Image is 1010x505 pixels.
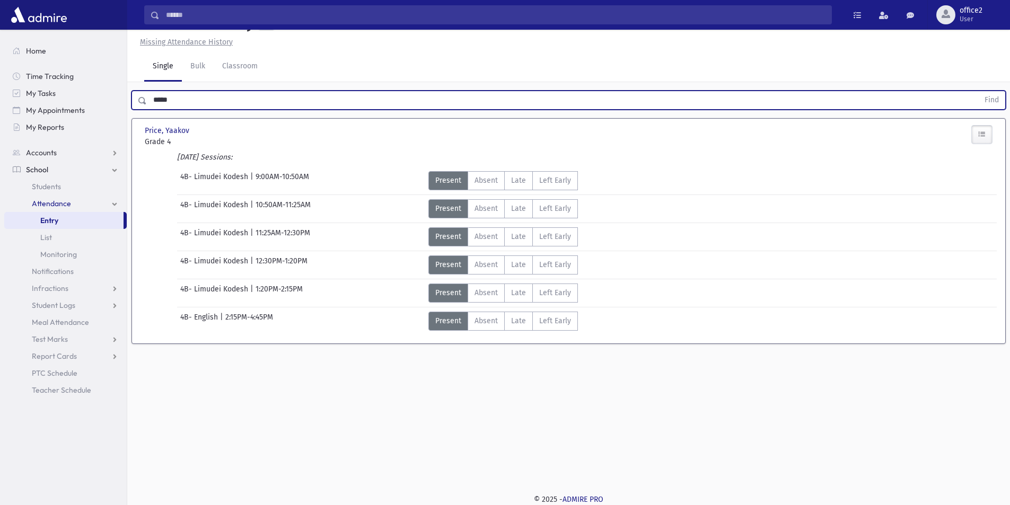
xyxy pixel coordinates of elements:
span: Attendance [32,199,71,208]
span: | [250,199,256,218]
span: Left Early [539,287,571,298]
input: Search [160,5,831,24]
span: Left Early [539,231,571,242]
span: Late [511,231,526,242]
span: 4B- Limudei Kodesh [180,199,250,218]
a: Time Tracking [4,68,127,85]
a: Accounts [4,144,127,161]
span: | [250,227,256,246]
a: Classroom [214,52,266,82]
span: My Tasks [26,88,56,98]
span: Late [511,175,526,186]
span: Absent [475,315,498,326]
span: List [40,233,52,242]
span: 1:20PM-2:15PM [256,283,303,303]
a: Report Cards [4,348,127,365]
a: List [4,229,127,246]
button: Find [978,91,1005,109]
a: Students [4,178,127,195]
span: PTC Schedule [32,368,77,378]
a: Infractions [4,280,127,297]
a: Entry [4,212,124,229]
a: Home [4,42,127,59]
span: School [26,165,48,174]
span: Price, Yaakov [145,125,191,136]
span: Entry [40,216,58,225]
div: AttTypes [428,283,578,303]
img: AdmirePro [8,4,69,25]
span: Absent [475,287,498,298]
div: AttTypes [428,312,578,331]
span: Test Marks [32,334,68,344]
span: | [250,171,256,190]
span: Present [435,315,461,326]
span: Absent [475,203,498,214]
div: © 2025 - [144,494,993,505]
a: Attendance [4,195,127,212]
span: My Appointments [26,105,85,115]
a: My Reports [4,119,127,136]
span: Absent [475,231,498,242]
span: Present [435,287,461,298]
span: | [250,255,256,274]
a: Single [144,52,182,82]
a: Missing Attendance History [136,38,233,47]
span: Grade 4 [145,136,277,147]
span: 11:25AM-12:30PM [256,227,310,246]
span: Late [511,259,526,270]
span: Home [26,46,46,56]
span: 2:15PM-4:45PM [225,312,273,331]
span: Present [435,231,461,242]
span: Present [435,203,461,214]
span: 10:50AM-11:25AM [256,199,311,218]
span: office2 [960,6,982,15]
span: 12:30PM-1:20PM [256,255,308,274]
a: My Tasks [4,85,127,102]
a: My Appointments [4,102,127,119]
a: Teacher Schedule [4,382,127,398]
span: Present [435,175,461,186]
span: Present [435,259,461,270]
span: Left Early [539,175,571,186]
a: Student Logs [4,297,127,314]
span: Left Early [539,203,571,214]
span: Notifications [32,267,74,276]
span: Late [511,287,526,298]
span: Left Early [539,259,571,270]
span: 4B- Limudei Kodesh [180,227,250,246]
div: AttTypes [428,227,578,246]
div: AttTypes [428,255,578,274]
a: Monitoring [4,246,127,263]
div: AttTypes [428,171,578,190]
span: Monitoring [40,250,77,259]
span: 9:00AM-10:50AM [256,171,309,190]
span: Late [511,203,526,214]
span: | [220,312,225,331]
span: 4B- Limudei Kodesh [180,171,250,190]
a: Notifications [4,263,127,280]
a: Bulk [182,52,214,82]
a: PTC Schedule [4,365,127,382]
a: School [4,161,127,178]
div: AttTypes [428,199,578,218]
i: [DATE] Sessions: [177,153,232,162]
span: 4B- Limudei Kodesh [180,283,250,303]
span: 4B- Limudei Kodesh [180,255,250,274]
span: Students [32,182,61,191]
span: Left Early [539,315,571,326]
span: Student Logs [32,300,75,310]
span: Meal Attendance [32,317,89,327]
span: Teacher Schedule [32,385,91,395]
span: Infractions [32,283,68,293]
a: Test Marks [4,331,127,348]
span: Accounts [26,148,57,157]
span: Report Cards [32,351,77,361]
span: 4B- English [180,312,220,331]
span: User [960,15,982,23]
a: Meal Attendance [4,314,127,331]
span: My Reports [26,122,64,132]
span: Late [511,315,526,326]
span: Time Tracking [26,72,74,81]
span: | [250,283,256,303]
u: Missing Attendance History [140,38,233,47]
